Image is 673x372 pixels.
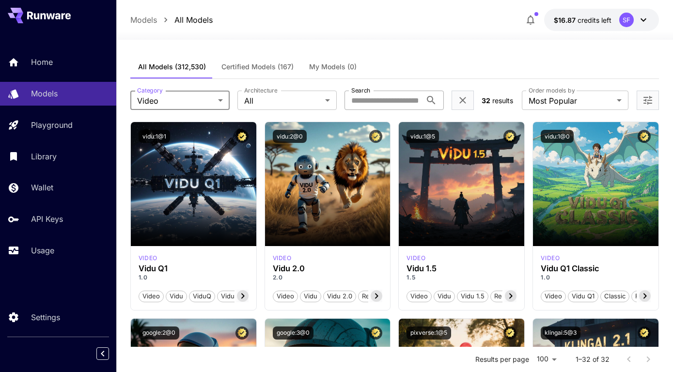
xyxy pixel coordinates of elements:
[273,273,383,282] p: 2.0
[541,290,566,302] button: Video
[578,16,611,24] span: credits left
[139,273,249,282] p: 1.0
[273,254,292,263] div: vidu_2_0
[638,326,651,340] button: Certified Model – Vetted for best performance and includes a commercial license.
[139,254,157,263] div: vidu_q1
[434,290,455,302] button: Vidu
[529,86,575,94] label: Order models by
[273,254,292,263] p: video
[273,326,313,340] button: google:3@0
[638,130,651,143] button: Certified Model – Vetted for best performance and includes a commercial license.
[541,264,651,273] h3: Vidu Q1 Classic
[137,95,214,107] span: Video
[359,292,397,301] span: Reference
[492,96,513,105] span: results
[300,292,321,301] span: Vidu
[31,213,63,225] p: API Keys
[31,245,54,256] p: Usage
[503,326,516,340] button: Certified Model – Vetted for best performance and includes a commercial license.
[31,311,60,323] p: Settings
[323,290,356,302] button: Vidu 2.0
[541,273,651,282] p: 1.0
[324,292,356,301] span: Vidu 2.0
[490,290,530,302] button: Rerefence
[576,355,610,364] p: 1–32 of 32
[568,290,598,302] button: Vidu Q1
[541,130,574,143] button: vidu:1@0
[273,264,383,273] h3: Vidu 2.0
[174,14,213,26] a: All Models
[600,290,629,302] button: Classic
[554,16,578,24] span: $16.87
[619,13,634,27] div: SF
[407,130,439,143] button: vidu:1@5
[139,290,164,302] button: Video
[189,292,215,301] span: ViduQ
[541,254,560,263] p: video
[309,62,357,71] span: My Models (0)
[218,292,247,301] span: Vidu Q1
[351,86,370,94] label: Search
[541,254,560,263] div: vidu_q1_classic
[369,130,382,143] button: Certified Model – Vetted for best performance and includes a commercial license.
[541,292,565,301] span: Video
[244,86,277,94] label: Architecture
[568,292,598,301] span: Vidu Q1
[96,347,109,360] button: Collapse sidebar
[139,264,249,273] h3: Vidu Q1
[130,14,157,26] a: Models
[139,254,157,263] p: video
[166,292,187,301] span: Vidu
[457,94,469,107] button: Clear filters (1)
[189,290,215,302] button: ViduQ
[491,292,529,301] span: Rerefence
[482,96,490,105] span: 32
[273,130,307,143] button: vidu:2@0
[130,14,213,26] nav: breadcrumb
[31,182,53,193] p: Wallet
[31,119,73,131] p: Playground
[407,290,432,302] button: Video
[407,254,425,263] p: video
[407,273,516,282] p: 1.5
[529,95,613,107] span: Most Popular
[139,326,179,340] button: google:2@0
[358,290,397,302] button: Reference
[137,86,163,94] label: Category
[457,290,488,302] button: Vidu 1.5
[457,292,488,301] span: Vidu 1.5
[235,326,249,340] button: Certified Model – Vetted for best performance and includes a commercial license.
[273,290,298,302] button: Video
[544,9,659,31] button: $16.87232SF
[554,15,611,25] div: $16.87232
[31,56,53,68] p: Home
[407,264,516,273] h3: Vidu 1.5
[434,292,454,301] span: Vidu
[217,290,248,302] button: Vidu Q1
[642,94,654,107] button: Open more filters
[503,130,516,143] button: Certified Model – Vetted for best performance and includes a commercial license.
[475,355,529,364] p: Results per page
[369,326,382,340] button: Certified Model – Vetted for best performance and includes a commercial license.
[541,326,580,340] button: klingai:5@3
[407,254,425,263] div: vidu_1_5
[273,292,297,301] span: Video
[235,130,249,143] button: Certified Model – Vetted for best performance and includes a commercial license.
[601,292,629,301] span: Classic
[139,130,170,143] button: vidu:1@1
[407,292,431,301] span: Video
[104,345,116,362] div: Collapse sidebar
[407,326,451,340] button: pixverse:1@5
[631,290,658,302] button: FLF2V
[31,151,57,162] p: Library
[533,352,560,366] div: 100
[244,95,321,107] span: All
[139,292,163,301] span: Video
[632,292,658,301] span: FLF2V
